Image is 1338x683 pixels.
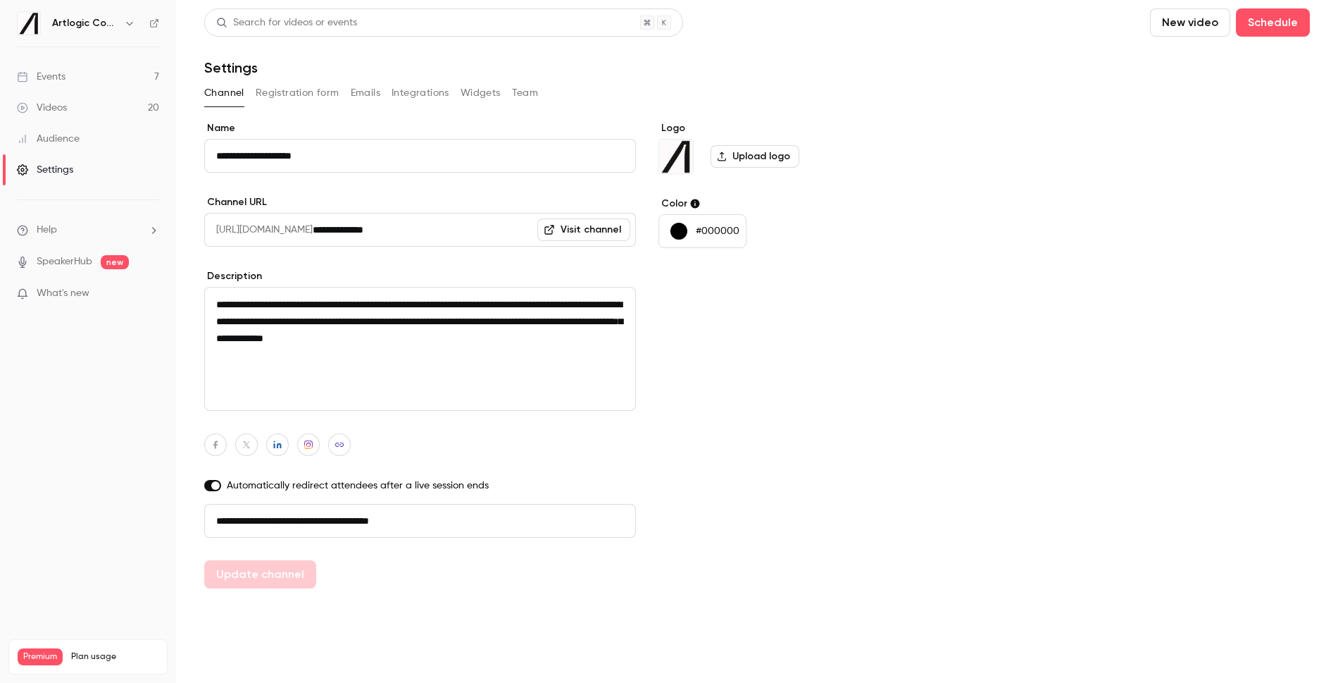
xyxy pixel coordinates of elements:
span: What's new [37,286,89,301]
span: new [101,255,129,269]
button: Team [512,82,539,104]
button: Emails [351,82,380,104]
button: Channel [204,82,244,104]
div: Audience [17,132,80,146]
label: Name [204,121,636,135]
a: SpeakerHub [37,254,92,269]
label: Color [658,197,875,211]
a: Visit channel [537,219,630,241]
button: #000000 [658,214,746,248]
label: Logo [658,121,875,135]
iframe: Noticeable Trigger [142,288,159,300]
section: Logo [658,121,875,174]
img: Artlogic Connect 2025 [659,140,693,173]
div: Search for videos or events [216,16,357,30]
h6: Artlogic Connect 2025 [52,16,118,30]
button: New video [1150,8,1230,37]
span: Premium [18,648,63,665]
img: Artlogic Connect 2025 [18,12,40,35]
li: help-dropdown-opener [17,223,159,238]
div: Events [17,70,65,84]
button: Registration form [256,82,339,104]
label: Channel URL [204,195,636,209]
label: Automatically redirect attendees after a live session ends [204,479,636,493]
div: Videos [17,101,67,115]
span: [URL][DOMAIN_NAME] [204,213,313,247]
label: Upload logo [711,145,799,168]
div: Settings [17,163,73,177]
button: Schedule [1236,8,1310,37]
label: Description [204,269,636,283]
span: Plan usage [71,651,158,663]
p: #000000 [696,224,739,238]
h1: Settings [204,59,258,76]
button: Widgets [461,82,501,104]
button: Integrations [392,82,449,104]
span: Help [37,223,57,238]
